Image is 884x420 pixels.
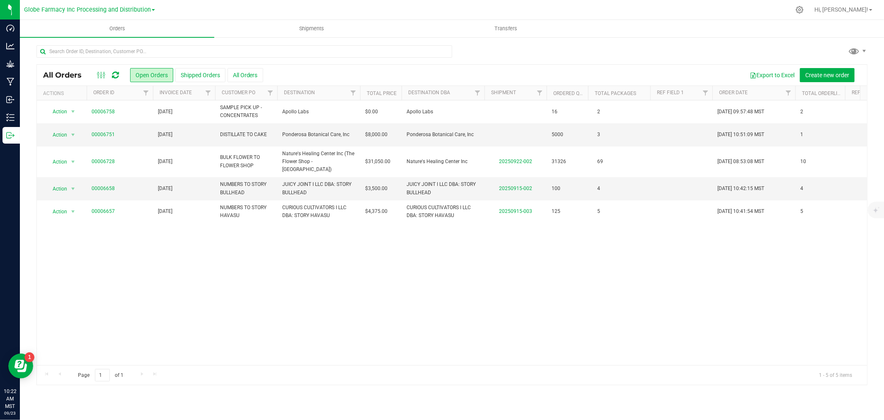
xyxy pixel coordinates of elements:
span: select [68,106,78,117]
span: Hi, [PERSON_NAME]! [814,6,868,13]
inline-svg: Manufacturing [6,78,15,86]
div: Manage settings [794,6,805,14]
a: 20250915-003 [499,208,532,214]
a: Customer PO [222,90,255,95]
span: 125 [552,208,560,215]
span: select [68,156,78,168]
span: Action [45,156,68,168]
span: [DATE] [158,131,172,139]
p: 10:22 AM MST [4,388,16,410]
span: CURIOUS CULTIVATORS I LLC DBA: STORY HAVASU [407,204,480,220]
a: 00006728 [92,158,115,166]
span: 100 [552,185,560,193]
inline-svg: Inbound [6,95,15,104]
span: 31326 [552,158,566,166]
span: Orders [98,25,136,32]
a: Destination DBA [408,90,450,95]
span: 16 [552,108,557,116]
a: Shipments [214,20,409,37]
span: NUMBERS TO STORY BULLHEAD [220,181,272,196]
a: 00006758 [92,108,115,116]
span: BULK FLOWER TO FLOWER SHOP [220,154,272,169]
span: Page of 1 [71,369,131,382]
iframe: Resource center [8,354,33,378]
span: [DATE] 09:57:48 MST [717,108,764,116]
span: Globe Farmacy Inc Processing and Distribution [24,6,151,13]
a: Filter [471,86,484,100]
span: select [68,129,78,141]
a: Filter [346,86,360,100]
a: Total Price [367,90,397,96]
button: Shipped Orders [175,68,225,82]
inline-svg: Inventory [6,113,15,122]
a: Ordered qty [553,90,585,96]
p: 09/23 [4,410,16,416]
a: 20250915-002 [499,186,532,191]
span: Apollo Labs [407,108,480,116]
inline-svg: Outbound [6,131,15,139]
span: 4 [593,183,604,195]
input: 1 [95,369,110,382]
span: $4,375.00 [365,208,388,215]
a: Total Orderlines [802,90,847,96]
input: Search Order ID, Destination, Customer PO... [36,45,452,58]
span: [DATE] 10:42:15 MST [717,185,764,193]
a: Invoice Date [160,90,192,95]
span: [DATE] [158,208,172,215]
span: Action [45,183,68,195]
inline-svg: Dashboard [6,24,15,32]
a: 00006751 [92,131,115,139]
span: 2 [800,108,803,116]
span: Ponderosa Botanical Care, Inc [282,131,355,139]
span: Ponderosa Botanical Care, Inc [407,131,480,139]
span: Apollo Labs [282,108,355,116]
button: Export to Excel [744,68,800,82]
button: Create new order [800,68,855,82]
span: JUICY JOINT I LLC DBA: STORY BULLHEAD [282,181,355,196]
span: $31,050.00 [365,158,390,166]
span: 2 [593,106,604,118]
a: Filter [533,86,547,100]
span: 1 [800,131,803,139]
span: SAMPLE PICK UP - CONCENTRATES [220,104,272,120]
span: select [68,206,78,217]
span: 69 [593,156,607,168]
a: Orders [20,20,214,37]
span: 3 [593,129,604,141]
span: [DATE] [158,185,172,193]
span: Nature's Healing Center Inc (The Flower Shop - [GEOGRAPHIC_DATA]) [282,150,355,174]
a: Filter [201,86,215,100]
span: DISTILLATE TO CAKE [220,131,272,139]
span: Create new order [805,72,849,78]
span: Action [45,206,68,217]
span: $3,500.00 [365,185,388,193]
a: 20250922-002 [499,159,532,164]
span: Action [45,106,68,117]
a: Shipment [491,90,516,95]
a: Order ID [93,90,114,95]
span: [DATE] [158,108,172,116]
a: Filter [139,86,153,100]
a: Filter [699,86,712,100]
span: [DATE] [158,158,172,166]
span: NUMBERS TO STORY HAVASU [220,204,272,220]
span: 5 [800,208,803,215]
a: 00006657 [92,208,115,215]
span: [DATE] 08:53:08 MST [717,158,764,166]
a: Destination [284,90,315,95]
span: 4 [800,185,803,193]
span: select [68,183,78,195]
span: 5 [593,205,604,217]
span: [DATE] 10:51:09 MST [717,131,764,139]
span: Nature's Healing Center Inc [407,158,480,166]
span: CURIOUS CULTIVATORS I LLC DBA: STORY HAVASU [282,204,355,220]
a: Ref Field 1 [657,90,684,95]
span: $0.00 [365,108,378,116]
iframe: Resource center unread badge [24,352,34,362]
span: 1 - 5 of 5 items [812,369,859,381]
span: All Orders [43,71,90,80]
span: [DATE] 10:41:54 MST [717,208,764,215]
span: Transfers [483,25,528,32]
a: Filter [264,86,277,100]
